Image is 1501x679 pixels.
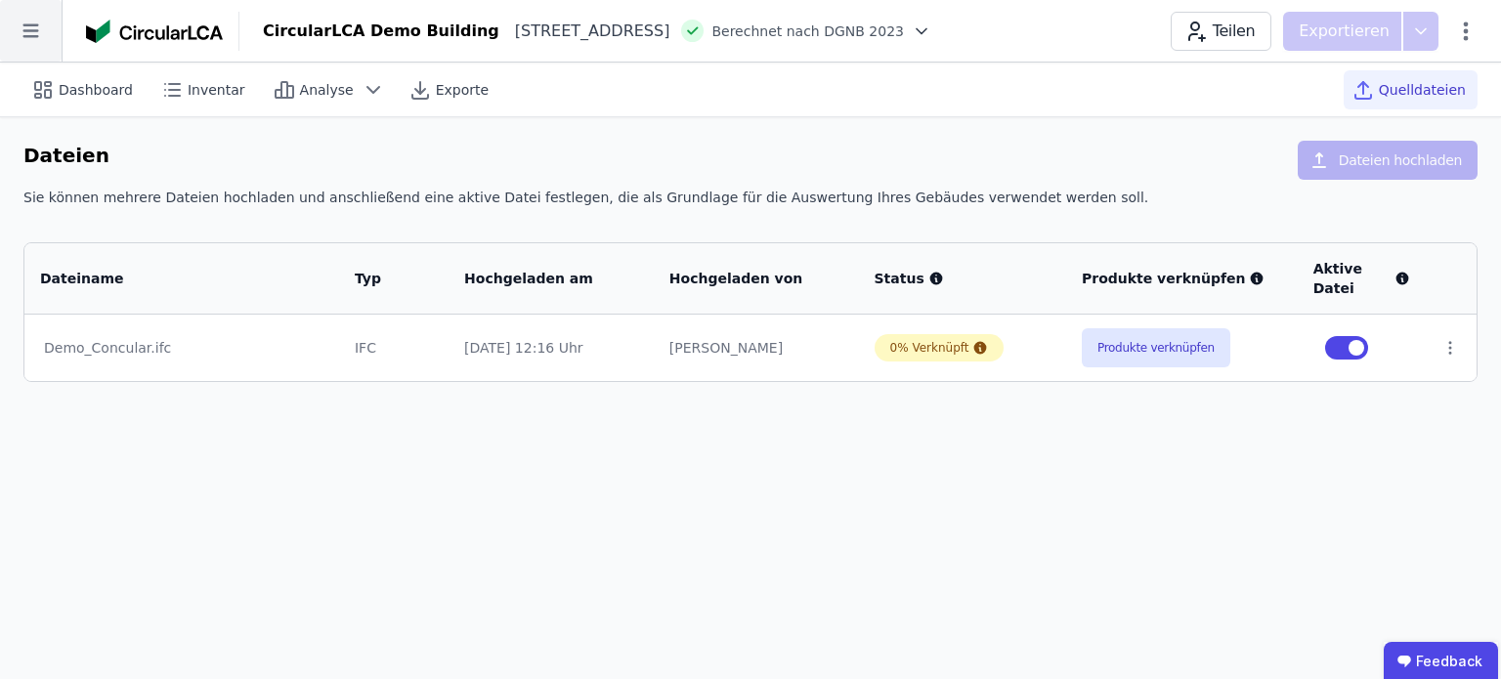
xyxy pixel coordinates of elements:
[499,20,670,43] div: [STREET_ADDRESS]
[263,20,499,43] div: CircularLCA Demo Building
[188,80,245,100] span: Inventar
[40,269,298,288] div: Dateiname
[23,141,109,172] h6: Dateien
[23,188,1478,223] div: Sie können mehrere Dateien hochladen und anschließend eine aktive Datei festlegen, die als Grundl...
[1082,269,1282,288] div: Produkte verknüpfen
[669,338,843,358] div: [PERSON_NAME]
[1379,80,1466,100] span: Quelldateien
[44,338,320,358] div: Demo_Concular.ifc
[875,269,1051,288] div: Status
[355,269,409,288] div: Typ
[1299,20,1394,43] p: Exportieren
[890,340,969,356] div: 0% Verknüpft
[711,21,904,41] span: Berechnet nach DGNB 2023
[464,269,614,288] div: Hochgeladen am
[1171,12,1271,51] button: Teilen
[355,338,433,358] div: IFC
[300,80,354,100] span: Analyse
[669,269,819,288] div: Hochgeladen von
[1298,141,1478,180] button: Dateien hochladen
[1082,328,1230,367] button: Produkte verknüpfen
[59,80,133,100] span: Dashboard
[436,80,489,100] span: Exporte
[86,20,223,43] img: Concular
[464,338,638,358] div: [DATE] 12:16 Uhr
[1313,259,1411,298] div: Aktive Datei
